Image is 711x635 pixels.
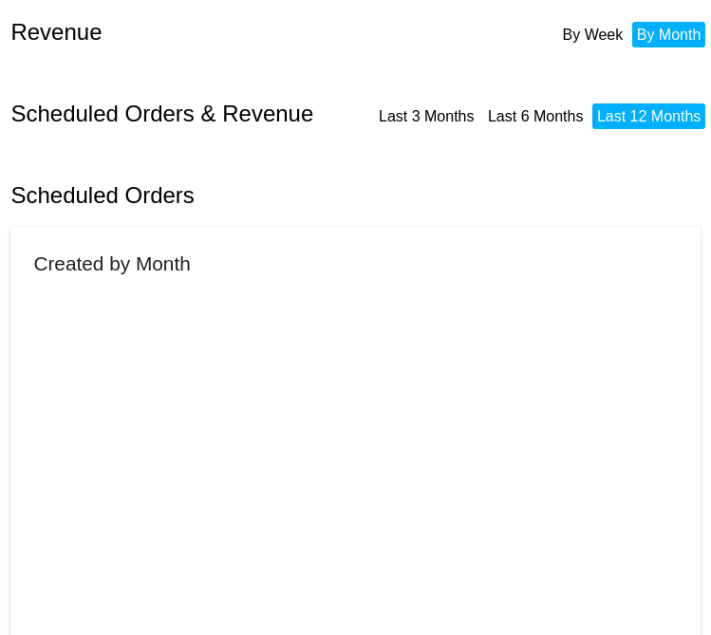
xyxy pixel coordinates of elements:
a: Last 6 Months [488,108,584,124]
li: By Month [632,22,706,47]
li: By Week [558,22,628,47]
a: Last 12 Months [597,108,701,124]
h2: Created by Month [33,252,190,274]
a: Last 3 Months [379,108,475,124]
